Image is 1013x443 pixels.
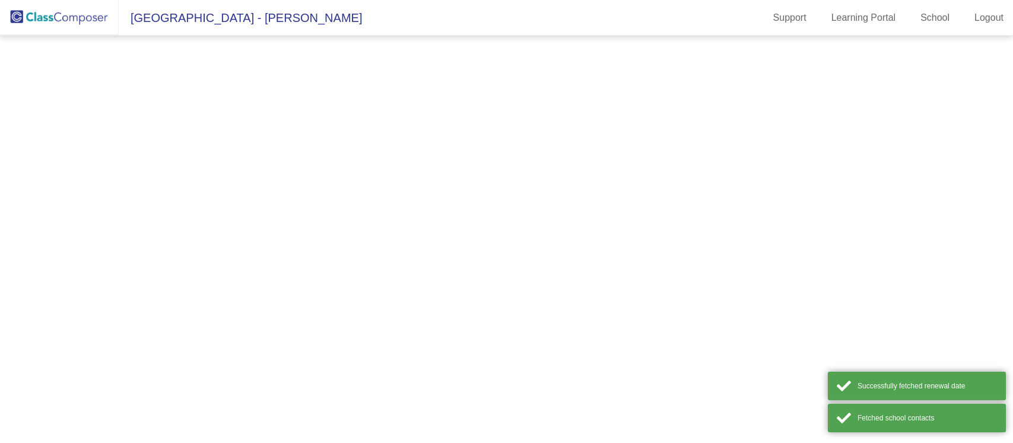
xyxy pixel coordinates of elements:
span: [GEOGRAPHIC_DATA] - [PERSON_NAME] [119,8,362,27]
a: School [911,8,959,27]
a: Support [764,8,816,27]
a: Logout [965,8,1013,27]
a: Learning Portal [822,8,906,27]
div: Successfully fetched renewal date [858,381,997,391]
div: Fetched school contacts [858,413,997,423]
